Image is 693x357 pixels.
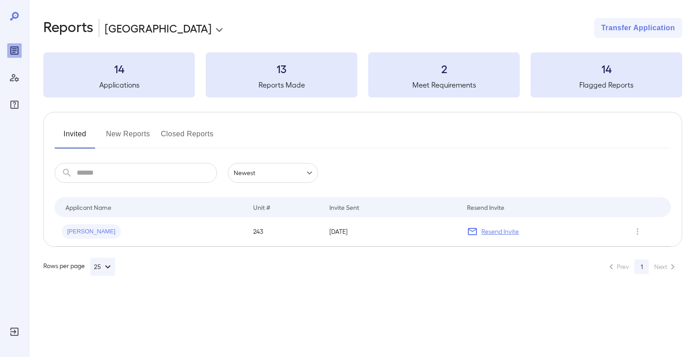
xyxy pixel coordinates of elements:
[161,127,214,148] button: Closed Reports
[62,227,121,236] span: [PERSON_NAME]
[43,79,195,90] h5: Applications
[602,260,682,274] nav: pagination navigation
[7,325,22,339] div: Log Out
[329,202,359,213] div: Invite Sent
[253,202,270,213] div: Unit #
[594,18,682,38] button: Transfer Application
[43,61,195,76] h3: 14
[43,258,115,276] div: Rows per page
[630,224,645,239] button: Row Actions
[228,163,318,183] div: Newest
[90,258,115,276] button: 25
[322,217,460,246] td: [DATE]
[531,61,682,76] h3: 14
[206,61,357,76] h3: 13
[467,202,504,213] div: Resend Invite
[246,217,322,246] td: 243
[43,18,93,38] h2: Reports
[206,79,357,90] h5: Reports Made
[531,79,682,90] h5: Flagged Reports
[65,202,111,213] div: Applicant Name
[7,43,22,58] div: Reports
[481,227,519,236] p: Resend Invite
[106,127,150,148] button: New Reports
[368,79,520,90] h5: Meet Requirements
[634,260,649,274] button: page 1
[43,52,682,97] summary: 14Applications13Reports Made2Meet Requirements14Flagged Reports
[7,97,22,112] div: FAQ
[55,127,95,148] button: Invited
[368,61,520,76] h3: 2
[7,70,22,85] div: Manage Users
[105,21,212,35] p: [GEOGRAPHIC_DATA]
